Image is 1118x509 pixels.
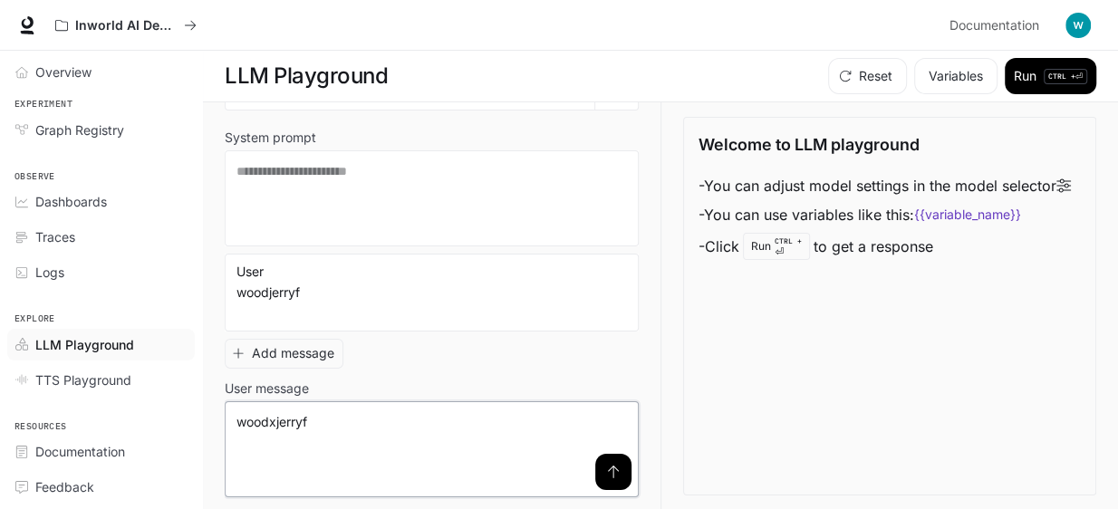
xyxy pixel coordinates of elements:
[914,206,1021,224] code: {{variable_name}}
[35,227,75,246] span: Traces
[35,62,92,82] span: Overview
[1048,71,1075,82] p: CTRL +
[942,7,1053,43] a: Documentation
[828,58,907,94] button: Reset
[914,58,998,94] button: Variables
[775,235,802,257] p: ⏎
[7,56,195,88] a: Overview
[35,263,64,282] span: Logs
[35,370,131,389] span: TTS Playground
[775,235,802,246] p: CTRL +
[699,229,1071,264] li: - Click to get a response
[7,364,195,396] a: TTS Playground
[949,14,1039,37] span: Documentation
[7,186,195,217] a: Dashboards
[225,339,343,369] button: Add message
[743,233,810,260] div: Run
[75,18,177,34] p: Inworld AI Demos
[699,171,1071,200] li: - You can adjust model settings in the model selector
[7,471,195,503] a: Feedback
[7,114,195,146] a: Graph Registry
[699,132,920,157] p: Welcome to LLM playground
[1005,58,1096,94] button: RunCTRL +⏎
[1060,7,1096,43] button: User avatar
[35,192,107,211] span: Dashboards
[232,257,286,286] button: User
[7,329,195,360] a: LLM Playground
[699,200,1071,229] li: - You can use variables like this:
[35,335,134,354] span: LLM Playground
[225,58,388,94] h1: LLM Playground
[225,382,309,395] p: User message
[1044,69,1087,84] p: ⏎
[225,131,316,144] p: System prompt
[35,477,94,496] span: Feedback
[7,221,195,253] a: Traces
[35,442,125,461] span: Documentation
[7,436,195,467] a: Documentation
[1065,13,1091,38] img: User avatar
[35,120,124,139] span: Graph Registry
[7,256,195,288] a: Logs
[47,7,205,43] button: All workspaces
